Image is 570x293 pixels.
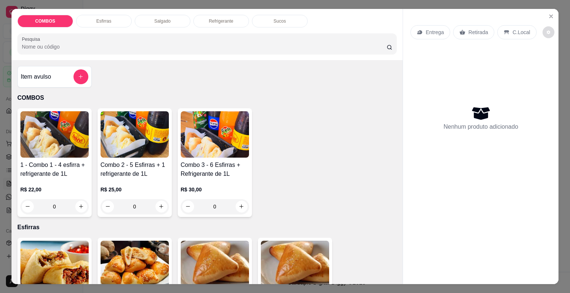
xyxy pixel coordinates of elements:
[468,29,488,36] p: Retirada
[261,241,329,287] img: product-image
[181,161,249,178] h4: Combo 3 - 6 Esfirras + Refrigerante de 1L
[17,223,397,232] p: Esfirras
[17,93,397,102] p: COMBOS
[35,18,55,24] p: COMBOS
[101,161,169,178] h4: Combo 2 - 5 Esfirras + 1 refrigerante de 1L
[443,122,518,131] p: Nenhum produto adicionado
[22,36,43,42] label: Pesquisa
[96,18,111,24] p: Esfirras
[181,241,249,287] img: product-image
[73,69,88,84] button: add-separate-item
[209,18,233,24] p: Refrigerante
[20,161,89,178] h4: 1 - Combo 1 - 4 esfirra + refrigerante de 1L
[20,186,89,193] p: R$ 22,00
[101,241,169,287] img: product-image
[22,43,387,50] input: Pesquisa
[101,111,169,158] img: product-image
[20,241,89,287] img: product-image
[543,26,554,38] button: decrease-product-quantity
[512,29,530,36] p: C.Local
[21,72,51,81] h4: Item avulso
[154,18,171,24] p: Salgado
[273,18,286,24] p: Sucos
[545,10,557,22] button: Close
[20,111,89,158] img: product-image
[181,186,249,193] p: R$ 30,00
[101,186,169,193] p: R$ 25,00
[426,29,444,36] p: Entrega
[181,111,249,158] img: product-image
